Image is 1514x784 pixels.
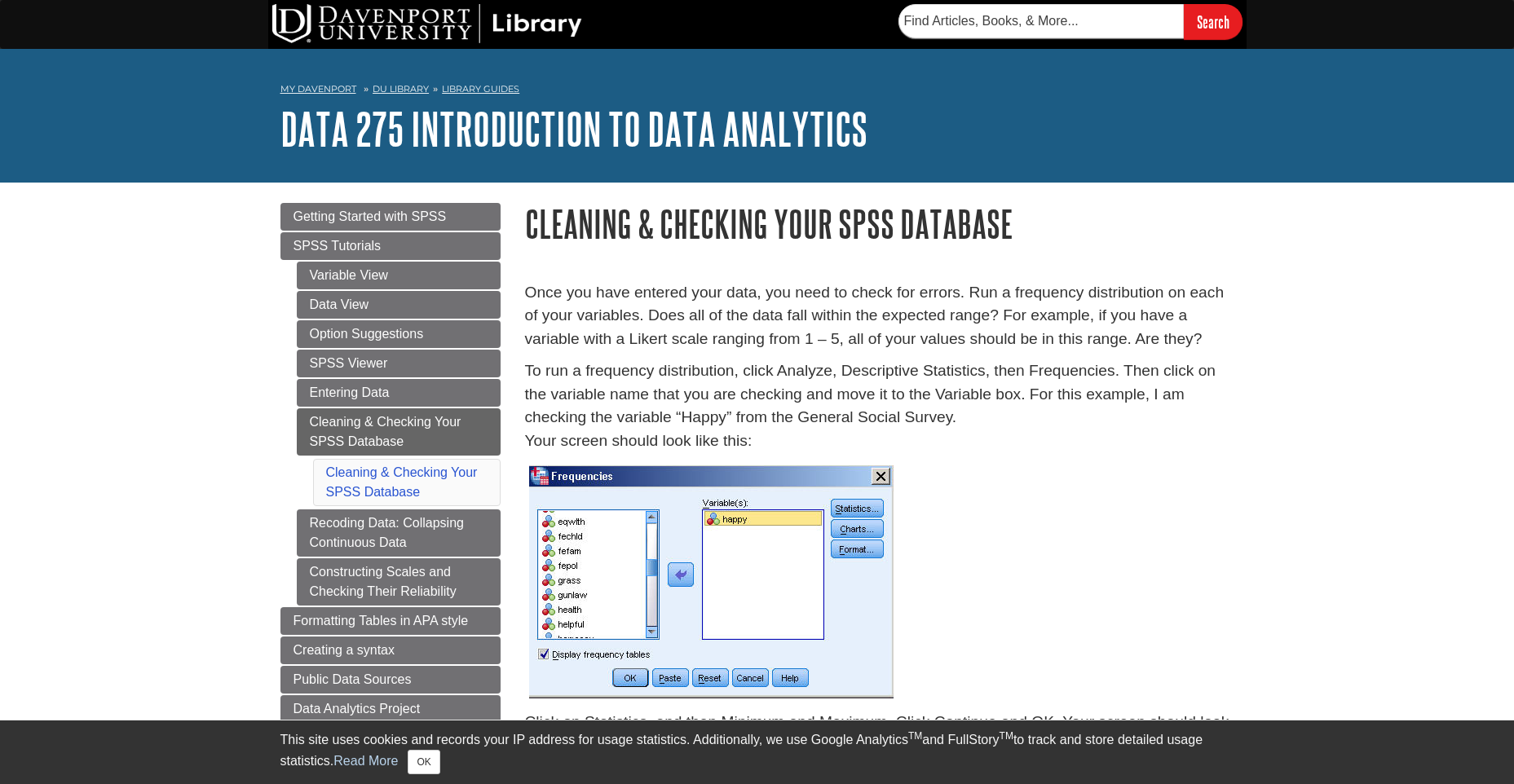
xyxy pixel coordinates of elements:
[294,209,447,223] span: Getting Started with SPSS
[280,730,1234,774] div: This site uses cookies and records your IP address for usage statistics. Additionally, we use Goo...
[297,509,501,557] a: Recoding Data: Collapsing Continuous Data
[294,672,412,686] span: Public Data Sources
[326,465,478,499] a: Cleaning & Checking Your SPSS Database
[280,666,501,694] a: Public Data Sources
[525,203,1234,244] h1: Cleaning & Checking Your SPSS Database
[272,4,582,43] img: DU Library
[1000,730,1013,742] sup: TM
[280,232,501,260] a: SPSS Tutorials
[297,379,501,407] a: Entering Data
[898,4,1184,38] input: Find Articles, Books, & More...
[525,711,1234,758] p: Click on Statistics, and then Minimum and Maximum. Click Continue and OK. Your screen should look...
[280,78,1234,104] nav: breadcrumb
[280,104,867,154] a: DATA 275 Introduction to Data Analytics
[280,695,501,742] a: Data Analytics Project Assignment
[294,643,395,657] span: Creating a syntax
[297,408,501,456] a: Cleaning & Checking Your SPSS Database
[908,730,922,742] sup: TM
[297,320,501,348] a: Option Suggestions
[294,614,469,628] span: Formatting Tables in APA style
[525,359,1234,453] p: To run a frequency distribution, click Analyze, Descriptive Statistics, then Frequencies. Then cl...
[294,702,421,735] span: Data Analytics Project Assignment
[280,607,501,635] a: Formatting Tables in APA style
[297,262,501,289] a: Variable View
[373,83,429,95] a: DU Library
[408,750,439,774] button: Close
[294,239,382,253] span: SPSS Tutorials
[280,203,501,231] a: Getting Started with SPSS
[297,291,501,319] a: Data View
[525,281,1234,351] p: Once you have entered your data, you need to check for errors. Run a frequency distribution on ea...
[442,83,519,95] a: Library Guides
[898,4,1243,39] form: Searches DU Library's articles, books, and more
[280,636,501,664] a: Creating a syntax
[333,754,398,768] a: Read More
[280,82,356,96] a: My Davenport
[1184,4,1243,39] input: Search
[297,558,501,606] a: Constructing Scales and Checking Their Reliability
[297,350,501,377] a: SPSS Viewer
